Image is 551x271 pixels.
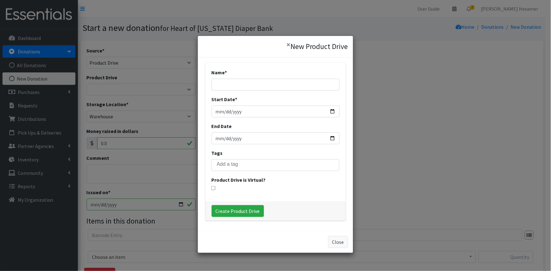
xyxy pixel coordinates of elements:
[328,236,348,248] button: Close
[281,36,295,53] button: ×
[212,69,227,76] label: Name
[235,96,237,102] abbr: required
[212,176,266,184] label: Product Drive is Virtual?
[212,205,264,217] input: Create Product Drive
[290,41,348,52] h4: New Product Drive
[225,69,227,76] abbr: required
[212,96,237,103] label: Start Date
[212,122,232,130] label: End Date
[212,149,223,157] label: Tags
[217,161,343,167] input: Add a tag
